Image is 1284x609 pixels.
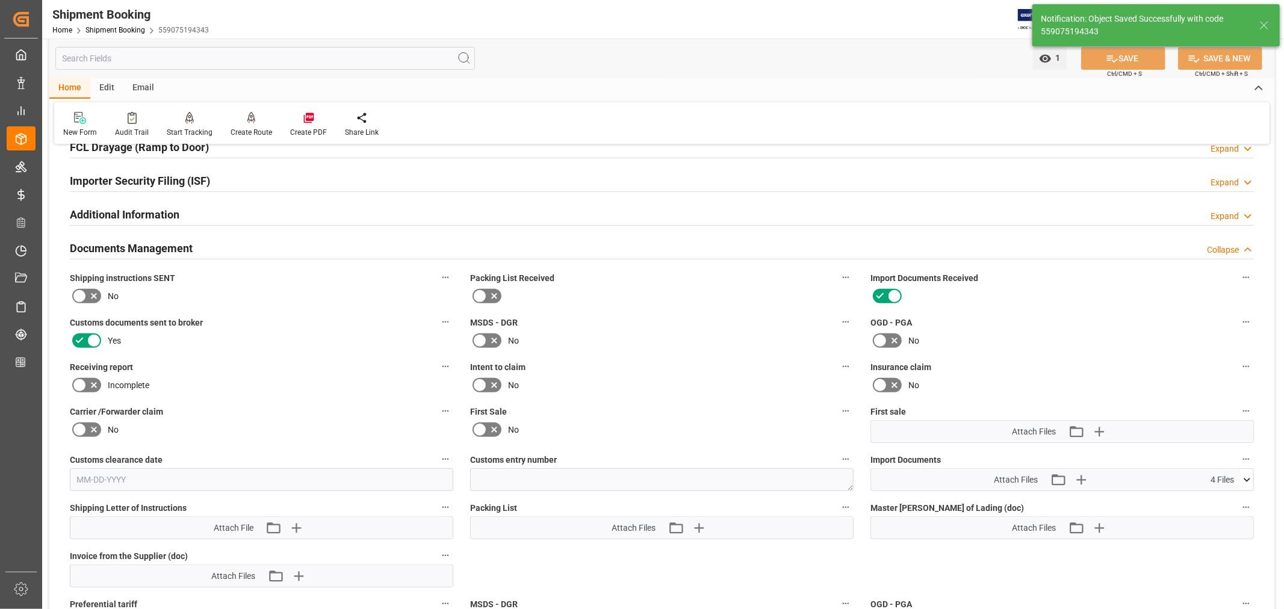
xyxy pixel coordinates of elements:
span: Attach File [214,522,253,534]
span: Attach Files [612,522,656,534]
span: Attach Files [212,570,256,583]
div: Shipment Booking [52,5,209,23]
span: Shipping instructions SENT [70,272,175,285]
h2: FCL Drayage (Ramp to Door) [70,139,209,155]
button: SAVE & NEW [1178,47,1262,70]
div: Home [49,78,90,99]
button: Master [PERSON_NAME] of Lading (doc) [1238,499,1254,515]
span: No [508,379,519,392]
div: Share Link [345,127,379,138]
span: No [908,379,919,392]
a: Shipment Booking [85,26,145,34]
div: Create PDF [290,127,327,138]
span: Packing List Received [470,272,554,285]
div: Create Route [231,127,272,138]
span: First sale [870,406,906,418]
span: Receiving report [70,361,133,374]
h2: Importer Security Filing (ISF) [70,173,210,189]
button: First Sale [838,403,854,419]
button: MSDS - DGR [838,314,854,330]
button: Shipping Letter of Instructions [438,499,453,515]
span: 1 [1052,53,1061,63]
div: Collapse [1207,244,1239,256]
div: Expand [1211,143,1239,155]
button: Intent to claim [838,359,854,374]
button: Invoice from the Supplier (doc) [438,548,453,563]
button: Import Documents Received [1238,270,1254,285]
button: OGD - PGA [1238,314,1254,330]
span: First Sale [470,406,507,418]
span: Invoice from the Supplier (doc) [70,550,188,563]
span: Master [PERSON_NAME] of Lading (doc) [870,502,1024,515]
button: Customs clearance date [438,451,453,467]
span: MSDS - DGR [470,317,518,329]
span: Carrier /Forwarder claim [70,406,163,418]
button: First sale [1238,403,1254,419]
span: Attach Files [1013,522,1056,534]
button: Carrier /Forwarder claim [438,403,453,419]
span: Yes [108,335,121,347]
h2: Additional Information [70,206,179,223]
span: Insurance claim [870,361,931,374]
button: Customs documents sent to broker [438,314,453,330]
div: Start Tracking [167,127,212,138]
span: No [508,424,519,436]
span: No [108,424,119,436]
span: Ctrl/CMD + Shift + S [1195,69,1248,78]
div: Notification: Object Saved Successfully with code 559075194343 [1041,13,1248,38]
button: Packing List Received [838,270,854,285]
span: No [908,335,919,347]
span: OGD - PGA [870,317,912,329]
span: Import Documents [870,454,941,466]
button: Shipping instructions SENT [438,270,453,285]
input: MM-DD-YYYY [70,468,453,491]
span: Ctrl/CMD + S [1107,69,1142,78]
div: Expand [1211,176,1239,189]
button: Packing List [838,499,854,515]
span: No [508,335,519,347]
span: Customs documents sent to broker [70,317,203,329]
span: Packing List [470,502,517,515]
button: Customs entry number [838,451,854,467]
div: New Form [63,127,97,138]
button: Receiving report [438,359,453,374]
button: open menu [1033,47,1067,70]
span: Attach Files [1013,425,1056,438]
span: No [108,290,119,303]
button: Import Documents [1238,451,1254,467]
span: Attach Files [994,474,1038,486]
button: SAVE [1081,47,1165,70]
button: Insurance claim [1238,359,1254,374]
span: Intent to claim [470,361,526,374]
img: Exertis%20JAM%20-%20Email%20Logo.jpg_1722504956.jpg [1018,9,1059,30]
span: Customs clearance date [70,454,163,466]
span: Incomplete [108,379,149,392]
span: Customs entry number [470,454,557,466]
input: Search Fields [55,47,475,70]
div: Expand [1211,210,1239,223]
span: Shipping Letter of Instructions [70,502,187,515]
div: Email [123,78,163,99]
a: Home [52,26,72,34]
h2: Documents Management [70,240,193,256]
span: Import Documents Received [870,272,978,285]
div: Audit Trail [115,127,149,138]
span: 4 Files [1211,474,1235,486]
div: Edit [90,78,123,99]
